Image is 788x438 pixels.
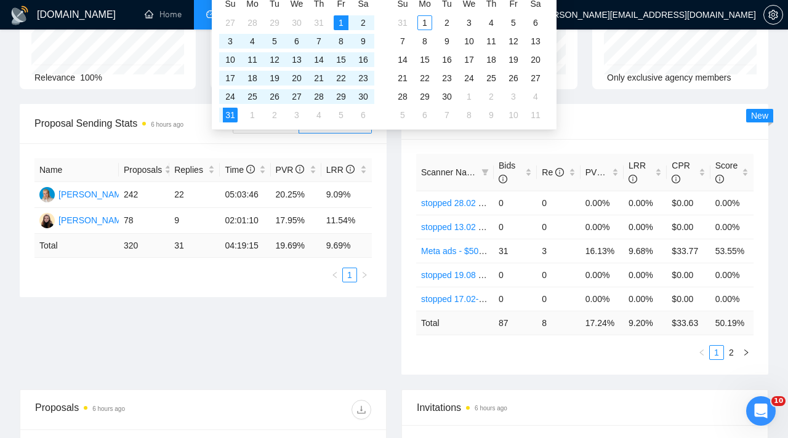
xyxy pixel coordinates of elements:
[330,50,352,69] td: 2025-08-15
[499,161,515,184] span: Bids
[710,287,754,311] td: 0.00%
[169,158,220,182] th: Replies
[352,400,371,420] button: download
[506,15,521,30] div: 5
[528,108,543,122] div: 11
[245,34,260,49] div: 4
[484,89,499,104] div: 2
[421,167,478,177] span: Scanner Name
[361,271,368,279] span: right
[308,87,330,106] td: 2025-08-28
[667,263,710,287] td: $0.00
[34,116,233,131] span: Proposal Sending Stats
[414,87,436,106] td: 2025-09-29
[710,191,754,215] td: 0.00%
[308,32,330,50] td: 2025-08-07
[395,52,410,67] div: 14
[219,106,241,124] td: 2025-08-31
[245,71,260,86] div: 18
[440,89,454,104] div: 30
[414,50,436,69] td: 2025-09-15
[458,14,480,32] td: 2025-09-03
[34,73,75,82] span: Relevance
[330,14,352,32] td: 2025-08-01
[480,87,502,106] td: 2025-10-02
[525,32,547,50] td: 2025-09-13
[494,263,537,287] td: 0
[436,32,458,50] td: 2025-09-09
[506,89,521,104] div: 3
[308,69,330,87] td: 2025-08-21
[502,69,525,87] td: 2025-09-26
[34,158,119,182] th: Name
[414,69,436,87] td: 2025-09-22
[330,32,352,50] td: 2025-08-08
[331,271,339,279] span: left
[220,182,270,208] td: 05:03:46
[528,89,543,104] div: 4
[525,14,547,32] td: 2025-09-06
[440,108,454,122] div: 7
[624,263,667,287] td: 0.00%
[494,191,537,215] td: 0
[421,246,606,256] a: Meta ads - $500+/$30+ - Feedback+/cost1k+ -AI
[585,167,614,177] span: PVR
[352,106,374,124] td: 2025-09-06
[724,345,739,360] li: 2
[321,182,372,208] td: 9.09%
[395,34,410,49] div: 7
[308,106,330,124] td: 2025-09-04
[295,165,304,173] span: info-circle
[392,32,414,50] td: 2025-09-07
[39,189,129,199] a: AS[PERSON_NAME]
[481,169,489,176] span: filter
[392,106,414,124] td: 2025-10-05
[537,263,580,287] td: 0
[330,106,352,124] td: 2025-09-05
[169,182,220,208] td: 22
[629,161,646,184] span: LRR
[480,32,502,50] td: 2025-09-11
[484,108,499,122] div: 9
[499,175,507,183] span: info-circle
[245,52,260,67] div: 11
[480,14,502,32] td: 2025-09-04
[321,208,372,234] td: 11.54%
[271,182,321,208] td: 20.25%
[169,234,220,258] td: 31
[417,108,432,122] div: 6
[334,89,348,104] div: 29
[395,89,410,104] div: 28
[334,52,348,67] div: 15
[667,215,710,239] td: $0.00
[151,121,183,128] time: 6 hours ago
[334,71,348,86] div: 22
[436,50,458,69] td: 2025-09-16
[506,52,521,67] div: 19
[223,108,238,122] div: 31
[715,175,724,183] span: info-circle
[725,346,738,359] a: 2
[328,268,342,282] li: Previous Page
[58,213,129,227] div: [PERSON_NAME]
[39,215,129,225] a: TB[PERSON_NAME]
[440,15,454,30] div: 2
[528,71,543,86] div: 27
[39,187,55,202] img: AS
[223,15,238,30] div: 27
[416,114,754,129] span: Scanner Breakdown
[525,50,547,69] td: 2025-09-20
[223,52,238,67] div: 10
[271,234,321,258] td: 19.69 %
[417,52,432,67] div: 15
[219,14,241,32] td: 2025-07-27
[289,108,304,122] div: 3
[624,239,667,263] td: 9.68%
[502,87,525,106] td: 2025-10-03
[263,50,286,69] td: 2025-08-12
[308,14,330,32] td: 2025-07-31
[312,34,326,49] div: 7
[357,268,372,282] button: right
[528,15,543,30] div: 6
[458,106,480,124] td: 2025-10-08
